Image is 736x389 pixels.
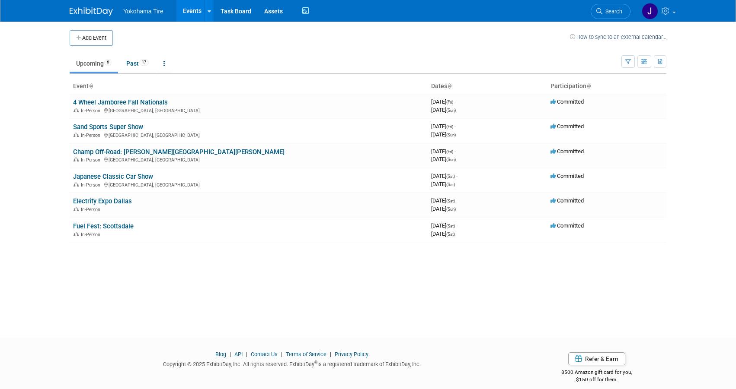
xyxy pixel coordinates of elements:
span: - [456,173,458,179]
span: [DATE] [431,206,456,212]
img: In-Person Event [74,207,79,211]
div: [GEOGRAPHIC_DATA], [GEOGRAPHIC_DATA] [73,131,424,138]
a: How to sync to an external calendar... [570,34,666,40]
span: Committed [550,148,584,155]
a: Japanese Classic Car Show [73,173,153,180]
span: 17 [139,59,149,66]
a: Fuel Fest: Scottsdale [73,222,134,230]
span: | [244,351,250,357]
a: Upcoming6 [70,55,118,72]
span: Search [602,8,622,15]
span: [DATE] [431,148,456,155]
img: ExhibitDay [70,7,113,16]
a: Electrify Expo Dallas [73,197,132,205]
span: [DATE] [431,156,456,162]
img: In-Person Event [74,157,79,161]
span: Committed [550,98,584,105]
span: - [454,98,456,105]
span: | [227,351,233,357]
span: [DATE] [431,173,458,179]
span: - [454,148,456,155]
a: Terms of Service [286,351,326,357]
span: (Fri) [446,149,453,154]
div: [GEOGRAPHIC_DATA], [GEOGRAPHIC_DATA] [73,156,424,163]
span: (Sun) [446,157,456,162]
div: $150 off for them. [527,376,667,383]
span: (Sat) [446,232,455,237]
span: [DATE] [431,123,456,130]
span: - [454,123,456,130]
sup: ® [314,360,317,365]
span: (Sun) [446,207,456,212]
img: In-Person Event [74,232,79,236]
span: [DATE] [431,197,458,204]
a: Privacy Policy [335,351,368,357]
a: 4 Wheel Jamboree Fall Nationals [73,98,168,106]
span: (Sun) [446,133,456,137]
span: [DATE] [431,107,456,113]
span: Yokohama Tire [123,8,163,15]
span: Committed [550,197,584,204]
span: [DATE] [431,98,456,105]
span: In-Person [81,157,103,163]
a: API [234,351,243,357]
a: Sort by Start Date [447,82,451,89]
span: In-Person [81,232,103,237]
span: (Sat) [446,182,455,187]
span: [DATE] [431,181,455,187]
img: In-Person Event [74,182,79,187]
span: (Sat) [446,174,455,179]
a: Sand Sports Super Show [73,123,143,131]
a: Sort by Event Name [89,82,93,89]
span: - [456,197,458,204]
img: Janelle Williams [642,3,658,19]
span: (Sat) [446,224,455,228]
th: Event [70,79,428,94]
span: Committed [550,173,584,179]
span: Committed [550,123,584,130]
span: | [279,351,285,357]
span: In-Person [81,133,103,138]
span: In-Person [81,108,103,114]
span: [DATE] [431,222,458,229]
div: $500 Amazon gift card for you, [527,363,667,383]
span: In-Person [81,207,103,212]
a: Contact Us [251,351,278,357]
span: (Fri) [446,100,453,104]
span: - [456,222,458,229]
span: In-Person [81,182,103,188]
div: [GEOGRAPHIC_DATA], [GEOGRAPHIC_DATA] [73,181,424,188]
span: [DATE] [431,131,456,138]
a: Blog [215,351,226,357]
th: Participation [547,79,666,94]
a: Search [591,4,630,19]
span: (Sat) [446,199,455,203]
img: In-Person Event [74,108,79,112]
img: In-Person Event [74,133,79,137]
button: Add Event [70,30,113,46]
span: [DATE] [431,231,455,237]
span: 6 [104,59,112,66]
a: Refer & Earn [568,352,625,365]
div: [GEOGRAPHIC_DATA], [GEOGRAPHIC_DATA] [73,107,424,114]
span: (Fri) [446,124,453,129]
a: Sort by Participation Type [586,82,591,89]
span: Committed [550,222,584,229]
th: Dates [428,79,547,94]
a: Champ Off-Road: [PERSON_NAME][GEOGRAPHIC_DATA][PERSON_NAME] [73,148,285,156]
span: (Sun) [446,108,456,113]
span: | [328,351,333,357]
a: Past17 [120,55,155,72]
div: Copyright © 2025 ExhibitDay, Inc. All rights reserved. ExhibitDay is a registered trademark of Ex... [70,358,514,368]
